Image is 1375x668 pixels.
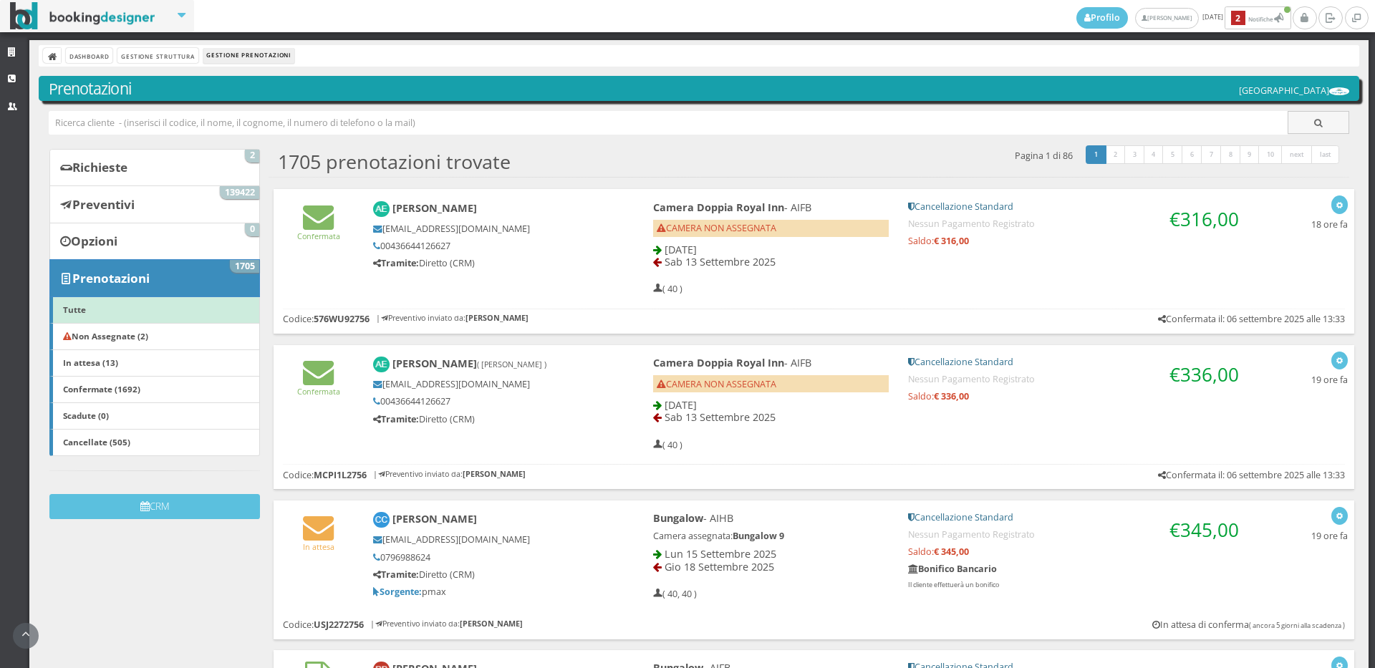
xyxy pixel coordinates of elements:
h6: | Preventivo inviato da: [373,470,526,479]
a: Prenotazioni 1705 [49,259,260,296]
b: Tramite: [373,413,419,425]
small: ( [PERSON_NAME] ) [477,359,546,369]
span: Sab 13 Settembre 2025 [665,255,776,268]
img: Cinzia Croci [373,512,390,528]
h5: [GEOGRAPHIC_DATA] [1239,85,1349,96]
a: Confermata [297,219,340,241]
span: Sab 13 Settembre 2025 [665,410,776,424]
a: 6 [1182,145,1202,164]
b: In attesa (13) [63,357,118,368]
b: Sorgente: [373,586,422,598]
h5: In attesa di conferma [1152,619,1345,630]
a: Dashboard [66,48,112,63]
h5: Nessun Pagamento Registrato [908,374,1245,384]
h5: ( 40, 40 ) [653,589,697,599]
button: 2Notifiche [1225,6,1291,29]
h5: 00436644126627 [373,396,604,407]
img: BookingDesigner.com [10,2,155,30]
a: Cancellate (505) [49,429,260,456]
a: In attesa (13) [49,349,260,377]
small: ( ancora 5 giorni alla scadenza ) [1249,621,1345,630]
b: Camera Doppia Royal Inn [653,356,784,369]
span: CAMERA NON ASSEGNATA [657,378,776,390]
h6: | Preventivo inviato da: [370,619,523,629]
b: [PERSON_NAME] [465,312,529,323]
h5: Diretto (CRM) [373,414,604,425]
h5: Cancellazione Standard [908,512,1245,523]
b: Tramite: [373,568,419,581]
b: MCPI1L2756 [314,469,367,481]
b: Cancellate (505) [63,436,130,447]
a: 1 [1086,145,1106,164]
a: In attesa [303,530,334,552]
span: € [1169,517,1239,543]
b: [PERSON_NAME] [392,201,477,215]
strong: € 316,00 [934,235,969,247]
h5: Diretto (CRM) [373,569,604,580]
span: 139422 [220,186,259,199]
h4: - AIHB [653,512,889,524]
h5: 19 ore fa [1311,374,1348,385]
b: Bonifico Bancario [908,563,997,575]
h5: [EMAIL_ADDRESS][DOMAIN_NAME] [373,534,604,545]
span: CAMERA NON ASSEGNATA [657,222,776,234]
a: next [1281,145,1313,164]
a: last [1311,145,1340,164]
span: € [1169,206,1239,232]
button: CRM [49,494,260,519]
span: 0 [245,223,259,236]
span: 316,00 [1180,206,1239,232]
b: [PERSON_NAME] [463,468,526,479]
b: Scadute (0) [63,410,109,421]
span: Lun 15 Settembre 2025 [665,547,776,561]
h5: 18 ore fa [1311,219,1348,230]
b: Confermate (1692) [63,383,140,394]
span: Gio 18 Settembre 2025 [665,560,774,573]
a: Tutte [49,296,260,324]
b: Richieste [72,159,127,175]
b: [PERSON_NAME] [460,618,523,629]
h5: [EMAIL_ADDRESS][DOMAIN_NAME] [373,223,604,234]
b: 2 [1231,11,1245,26]
h6: | Preventivo inviato da: [376,314,529,323]
a: Gestione Struttura [117,48,198,63]
b: Preventivi [72,196,135,213]
b: 576WU92756 [314,313,370,325]
b: Bungalow [653,511,703,525]
a: Confermata [297,374,340,397]
span: [DATE] [665,243,697,256]
img: Auer Elisabeth [373,201,390,218]
b: Bungalow 9 [733,530,784,542]
strong: € 345,00 [934,546,969,558]
b: Prenotazioni [72,270,150,286]
h3: Prenotazioni [49,79,1350,98]
h5: pmax [373,586,604,597]
h2: 1705 prenotazioni trovate [278,150,511,173]
a: 3 [1124,145,1145,164]
b: Tramite: [373,257,419,269]
b: Camera Doppia Royal Inn [653,200,784,214]
span: [DATE] [665,398,697,412]
li: Gestione Prenotazioni [203,48,294,64]
h5: Cancellazione Standard [908,201,1245,212]
a: Opzioni 0 [49,223,260,260]
p: Il cliente effettuerà un bonifico [908,581,1245,590]
h5: Nessun Pagamento Registrato [908,218,1245,229]
b: Tutte [63,304,86,315]
input: Ricerca cliente - (inserisci il codice, il nome, il cognome, il numero di telefono o la mail) [49,111,1288,135]
b: [PERSON_NAME] [392,512,477,526]
span: [DATE] [1076,6,1293,29]
h5: Pagina 1 di 86 [1015,150,1073,161]
h5: Nessun Pagamento Registrato [908,529,1245,540]
h5: 0796988624 [373,552,604,563]
strong: € 336,00 [934,390,969,402]
h5: Diretto (CRM) [373,258,604,268]
h5: Saldo: [908,546,1245,557]
span: 1705 [230,260,259,273]
h5: Saldo: [908,391,1245,402]
a: 5 [1162,145,1183,164]
b: USJ2272756 [314,619,364,631]
h5: Confermata il: 06 settembre 2025 alle 13:33 [1158,314,1345,324]
a: Preventivi 139422 [49,185,260,223]
h4: - AIFB [653,357,889,369]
